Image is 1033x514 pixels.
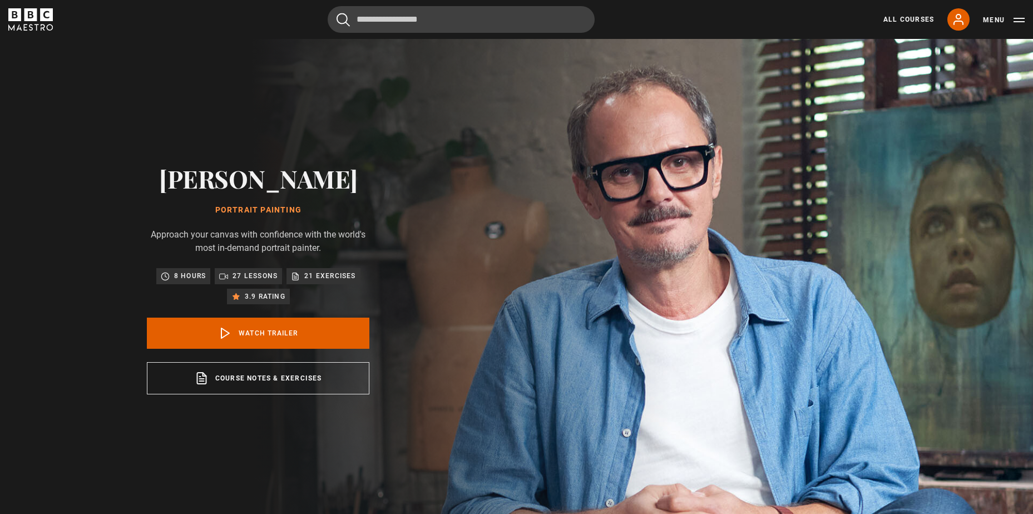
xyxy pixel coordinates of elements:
p: 3.9 rating [245,291,285,302]
p: 21 exercises [304,270,355,281]
p: Approach your canvas with confidence with the world's most in-demand portrait painter. [147,228,369,255]
button: Submit the search query [337,13,350,27]
a: All Courses [883,14,934,24]
a: Watch Trailer [147,318,369,349]
svg: BBC Maestro [8,8,53,31]
a: Course notes & exercises [147,362,369,394]
input: Search [328,6,595,33]
button: Toggle navigation [983,14,1025,26]
p: 8 hours [174,270,206,281]
h1: Portrait Painting [147,206,369,215]
p: 27 lessons [233,270,278,281]
h2: [PERSON_NAME] [147,164,369,192]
